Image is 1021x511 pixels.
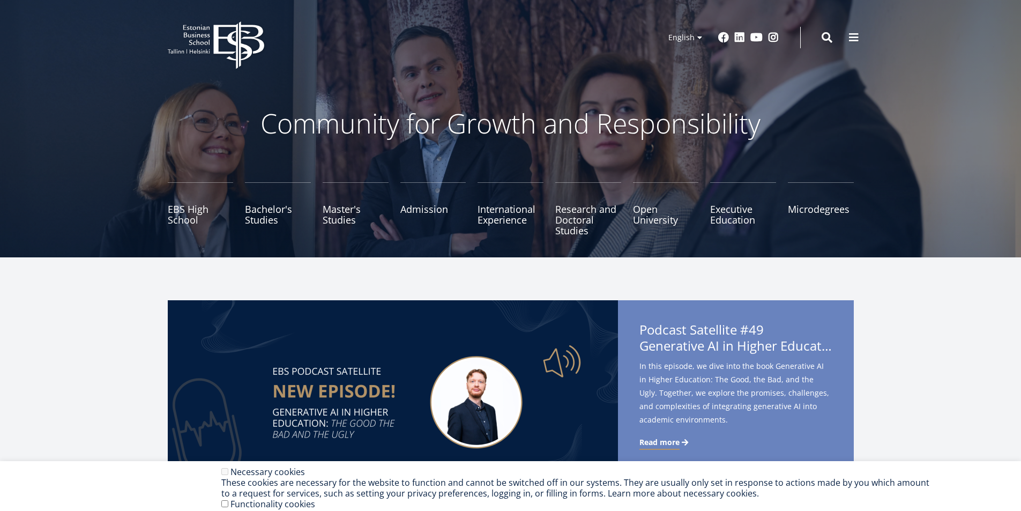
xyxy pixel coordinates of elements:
a: EBS High School [168,182,234,236]
img: Satellite #49 [168,300,618,504]
a: Bachelor's Studies [245,182,311,236]
p: Community for Growth and Responsibility [227,107,795,139]
label: Functionality cookies [230,498,315,510]
a: International Experience [478,182,543,236]
a: Admission [400,182,466,236]
div: These cookies are necessary for the website to function and cannot be switched off in our systems... [221,477,936,499]
span: Read more [639,437,680,448]
a: Youtube [750,32,763,43]
a: Instagram [768,32,779,43]
span: Podcast Satellite #49 [639,322,832,357]
a: Read more [639,437,690,448]
a: Executive Education [710,182,776,236]
span: Generative AI in Higher Education: The Good, the Bad, and the Ugly [639,338,832,354]
label: Necessary cookies [230,466,305,478]
span: In this episode, we dive into the book Generative AI in Higher Education: The Good, the Bad, and ... [639,359,832,426]
a: Master's Studies [323,182,389,236]
a: Microdegrees [788,182,854,236]
a: Linkedin [734,32,745,43]
a: Facebook [718,32,729,43]
a: Research and Doctoral Studies [555,182,621,236]
a: Open University [633,182,699,236]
